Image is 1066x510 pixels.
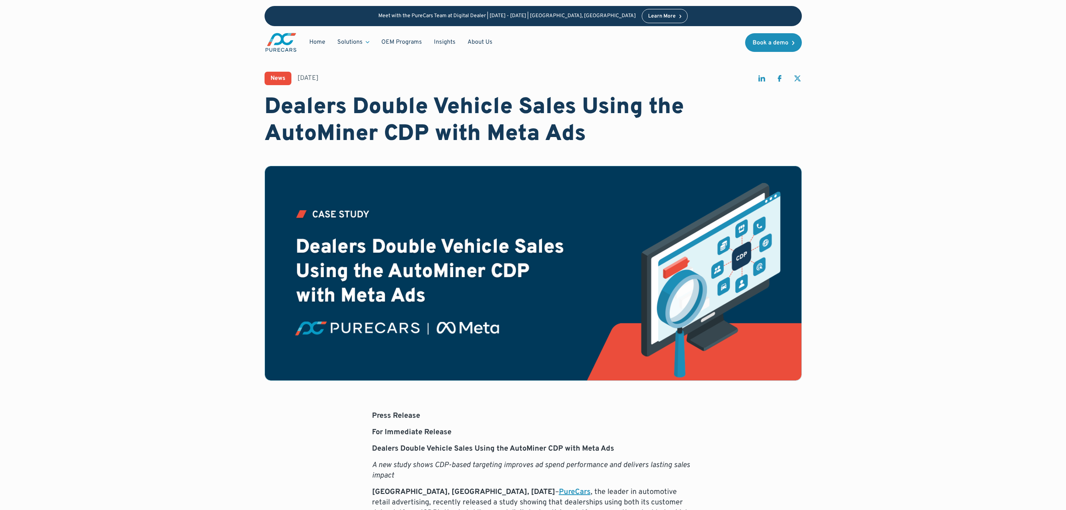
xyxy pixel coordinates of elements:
div: Learn More [648,14,676,19]
div: Book a demo [753,40,788,46]
div: Solutions [331,35,375,49]
a: main [265,32,297,53]
a: PureCars [559,487,591,497]
div: News [271,75,285,81]
a: Learn More [642,9,688,23]
div: [DATE] [297,74,319,83]
a: share on facebook [775,74,784,86]
strong: Dealers Double Vehicle Sales Using the AutoMiner CDP with Meta Ads [372,444,614,454]
a: About Us [462,35,498,49]
a: OEM Programs [375,35,428,49]
strong: [GEOGRAPHIC_DATA], [GEOGRAPHIC_DATA], [DATE] [372,487,555,497]
h1: Dealers Double Vehicle Sales Using the AutoMiner CDP with Meta Ads [265,94,802,148]
em: A new study shows CDP-based targeting improves ad spend performance and delivers lasting sales im... [372,460,690,481]
a: Book a demo [745,33,802,52]
a: Home [303,35,331,49]
div: Solutions [337,38,363,46]
a: Insights [428,35,462,49]
a: share on linkedin [757,74,766,86]
a: share on twitter [793,74,802,86]
strong: Press Release [372,411,420,421]
img: purecars logo [265,32,297,53]
strong: For Immediate Release [372,427,451,437]
p: Meet with the PureCars Team at Digital Dealer | [DATE] - [DATE] | [GEOGRAPHIC_DATA], [GEOGRAPHIC_... [378,13,636,19]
